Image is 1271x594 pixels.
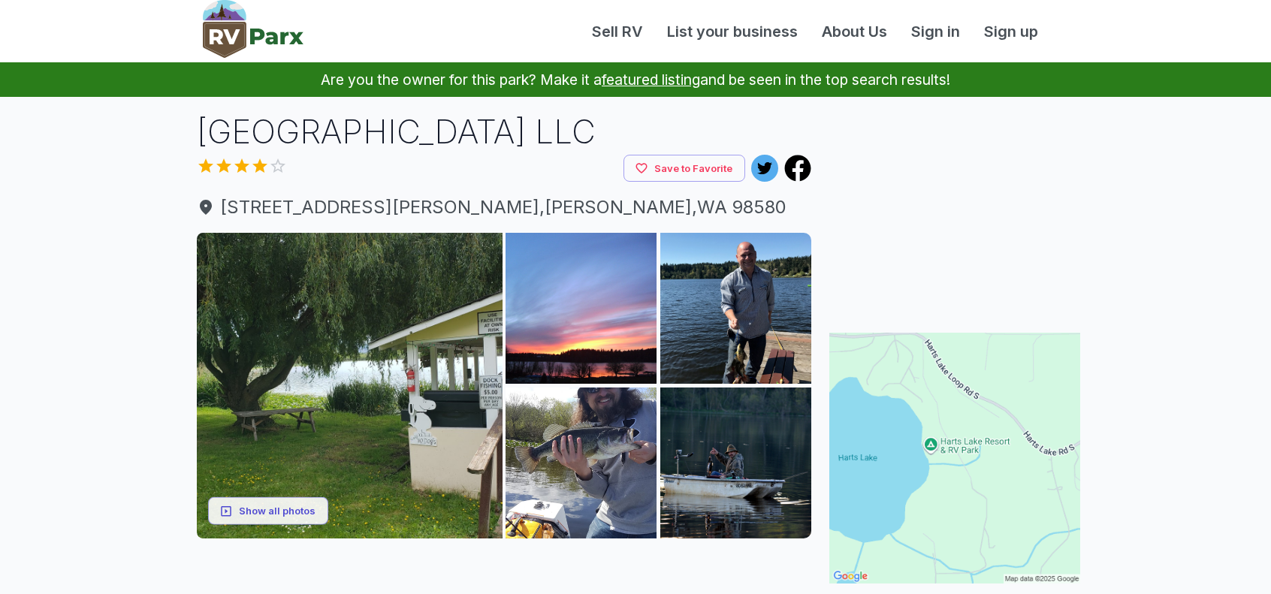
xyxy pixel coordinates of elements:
a: Sell RV [580,20,655,43]
p: Are you the owner for this park? Make it a and be seen in the top search results! [18,62,1253,97]
a: About Us [810,20,899,43]
a: [STREET_ADDRESS][PERSON_NAME],[PERSON_NAME],WA 98580 [197,194,811,221]
a: featured listing [602,71,700,89]
iframe: Advertisement [829,109,1080,297]
img: AAcXr8oZRD3kcrPPZCdB2LDlMosFIJS5aPTM5X23qslNBZ1kzL1S0D1sRhFGTvjG_NaOsOyNClBcXFefExHPsXI6f64y2JOft... [506,387,657,538]
h1: [GEOGRAPHIC_DATA] LLC [197,109,811,155]
img: AAcXr8pdEbvxIWXSGqOZxmabEDBr-2LkFhhqhsjHxqcrKFsBoTycuKBqUe4fpDszRXOvTqqf-4by4p_csZmJ5uqTDJezm0hG3... [660,387,811,538]
button: Save to Favorite [623,155,745,182]
a: Sign up [972,20,1050,43]
img: Map for Harts Lake Resort & RV Park LLC [829,333,1080,583]
a: Sign in [899,20,972,43]
img: AAcXr8pWtqcL9xF7O7ZGg36n7eQu2J0bF1KnnQGjWoZB5oMqx2Xed2HJejuXkQ7WLotjqqG0fSKHOUbxrt_D7LwTq2OmJlQlL... [197,233,503,538]
button: Show all photos [208,497,328,525]
img: AAcXr8o5MDRw5NBBNdDR8d5vxIYPb07kYL_aI-ykVCGjfWbsRaLofxroKWlUk--hAnXFNe3fni5EeASD7tdITsBS7e4_57o3W... [660,233,811,384]
img: AAcXr8pSOdqyA1swTeFFiAZGqldI5x2N-PiVbfNHGbwpbdouqZfQeRSqw9TWBp4yMcIUVqI8x7-jsKATpnZbqImm499O6zF48... [506,233,657,384]
a: List your business [655,20,810,43]
span: [STREET_ADDRESS][PERSON_NAME] , [PERSON_NAME] , WA 98580 [197,194,811,221]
